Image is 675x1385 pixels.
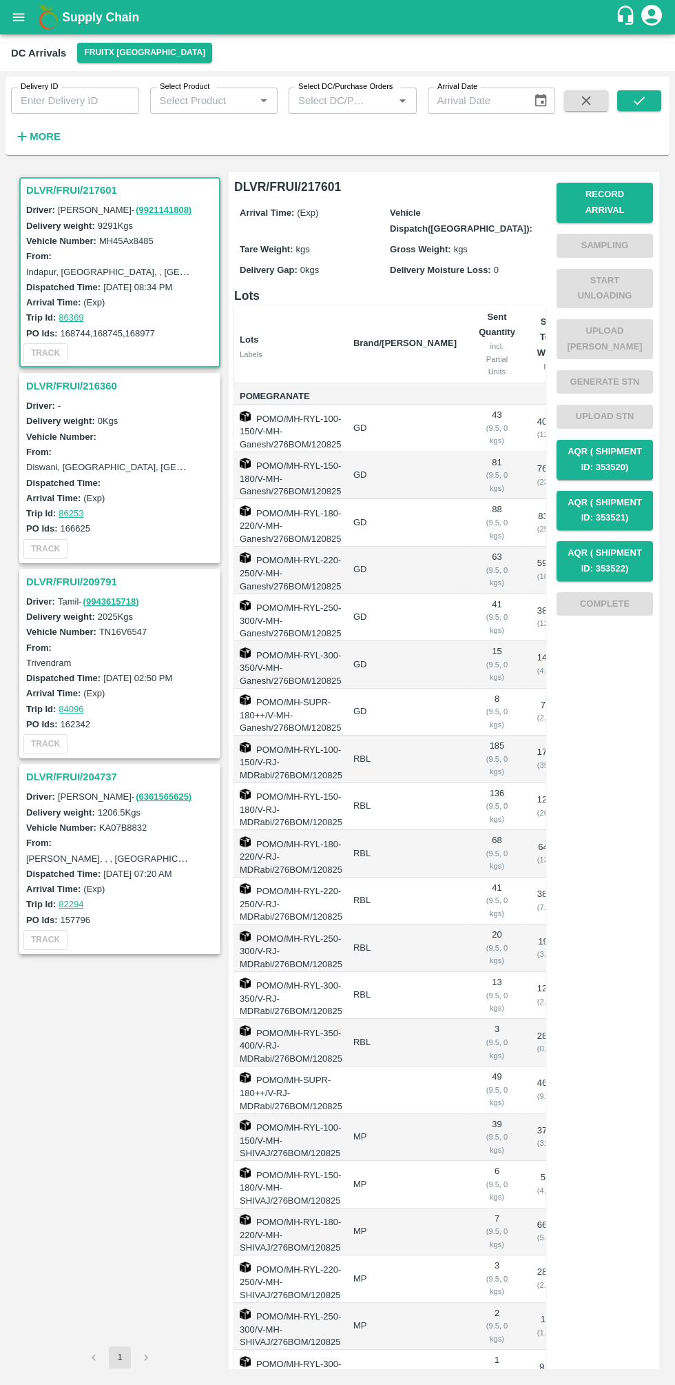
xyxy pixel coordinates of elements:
[479,1036,515,1062] div: ( 9.5, 0 kgs)
[26,884,81,894] label: Arrival Time:
[342,1114,468,1162] td: MP
[479,340,515,378] div: incl. Partial Units
[342,1255,468,1303] td: MP
[234,405,342,452] td: POMO/MH-RYL-100-150/V-MH-Ganesh/276BOM/120825
[479,658,515,684] div: ( 9.5, 0 kgs)
[537,853,563,866] div: ( 13.2 %)
[537,1090,563,1102] div: ( 9.51 %)
[537,1326,563,1339] div: ( 1.61 %)
[526,689,574,736] td: 76 kg
[298,81,393,92] label: Select DC/Purchase Orders
[103,282,172,292] label: [DATE] 08:34 PM
[526,1019,574,1066] td: 28.5 kg
[342,830,468,878] td: RBL
[26,478,101,488] label: Dispatched Time:
[26,461,355,472] label: Diswani, [GEOGRAPHIC_DATA], [GEOGRAPHIC_DATA] , [GEOGRAPHIC_DATA]
[342,547,468,594] td: GD
[26,853,208,864] label: [PERSON_NAME], , , [GEOGRAPHIC_DATA]
[240,1214,251,1225] img: box
[342,1161,468,1209] td: MP
[62,10,139,24] b: Supply Chain
[479,516,515,542] div: ( 9.5, 0 kgs)
[240,931,251,942] img: box
[240,1120,251,1131] img: box
[62,8,615,27] a: Supply Chain
[557,541,653,581] button: AQR ( Shipment Id: 353522)
[297,208,318,218] span: (Exp)
[342,641,468,689] td: GD
[557,183,653,223] button: Record Arrival
[26,838,52,848] label: From:
[26,297,81,307] label: Arrival Time:
[240,411,251,422] img: box
[234,924,342,972] td: POMO/MH-RYL-250-300/V-RJ-MDRabi/276BOM/120825
[136,205,191,215] a: (9921141808)
[59,508,83,518] a: 86253
[234,452,342,500] td: POMO/MH-RYL-150-180/V-MH-Ganesh/276BOM/120825
[26,899,56,909] label: Trip Id:
[61,719,90,729] label: 162342
[26,627,96,637] label: Vehicle Number:
[234,547,342,594] td: POMO/MH-RYL-220-250/V-MH-Ganesh/276BOM/120825
[234,286,546,305] h6: Lots
[526,736,574,783] td: 1757.5 kg
[34,3,62,31] img: logo
[234,594,342,642] td: POMO/MH-RYL-250-300/V-MH-Ganesh/276BOM/120825
[526,1255,574,1303] td: 28.5 kg
[240,600,251,611] img: box
[537,1042,563,1055] div: ( 0.58 %)
[468,641,526,689] td: 15
[557,440,653,480] button: AQR ( Shipment Id: 353520)
[537,995,563,1008] div: ( 2.52 %)
[109,1346,131,1368] button: page 1
[342,972,468,1020] td: RBL
[479,1131,515,1156] div: ( 9.5, 0 kgs)
[468,1303,526,1351] td: 2
[454,244,468,254] span: kgs
[234,641,342,689] td: POMO/MH-RYL-300-350/V-MH-Ganesh/276BOM/120825
[468,594,526,642] td: 41
[58,401,61,411] span: -
[468,1066,526,1114] td: 49
[26,205,55,215] label: Driver:
[160,81,209,92] label: Select Product
[342,1303,468,1351] td: MP
[342,689,468,736] td: GD
[526,499,574,547] td: 836 kg
[26,523,58,534] label: PO Ids:
[59,312,83,323] a: 86369
[342,499,468,547] td: GD
[557,491,653,531] button: AQR ( Shipment Id: 353521)
[77,43,212,63] button: Select DC
[479,753,515,778] div: ( 9.5, 0 kgs)
[99,627,147,637] label: TN16V6547
[390,208,532,233] label: Vehicle Dispatch([GEOGRAPHIC_DATA]):
[136,791,191,802] a: (6361565625)
[526,878,574,925] td: 389.5 kg
[479,942,515,967] div: ( 9.5, 0 kgs)
[59,899,83,909] a: 82294
[468,878,526,925] td: 41
[468,1209,526,1256] td: 7
[240,647,251,658] img: box
[99,822,147,833] label: KA07B8832
[479,312,515,337] b: Sent Quantity
[240,552,251,563] img: box
[479,1178,515,1204] div: ( 9.5, 0 kgs)
[479,847,515,873] div: ( 9.5, 0 kgs)
[234,830,342,878] td: POMO/MH-RYL-180-220/V-RJ-MDRabi/276BOM/120825
[234,972,342,1020] td: POMO/MH-RYL-300-350/V-RJ-MDRabi/276BOM/120825
[526,1114,574,1162] td: 370.5 kg
[234,689,342,736] td: POMO/MH-SUPR-180++/V-MH-Ganesh/276BOM/120825
[26,447,52,457] label: From:
[26,822,96,833] label: Vehicle Number:
[83,596,139,607] a: (9943615718)
[526,452,574,500] td: 769.5 kg
[537,1279,563,1291] div: ( 2.42 %)
[468,830,526,878] td: 68
[479,1320,515,1345] div: ( 9.5, 0 kgs)
[234,1019,342,1066] td: POMO/MH-RYL-350-400/V-RJ-MDRabi/276BOM/120825
[26,221,95,231] label: Delivery weight:
[468,783,526,831] td: 136
[240,789,251,800] img: box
